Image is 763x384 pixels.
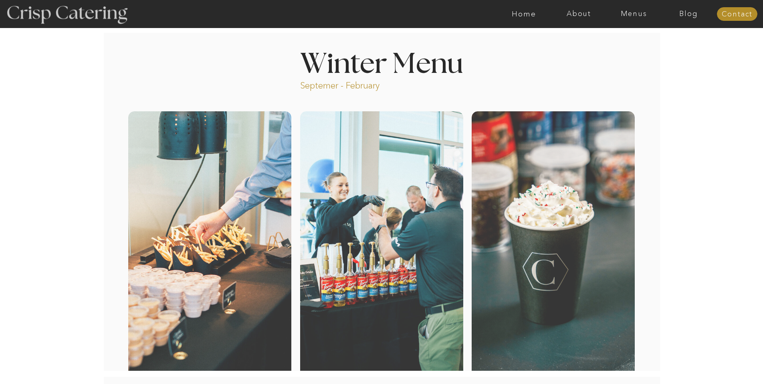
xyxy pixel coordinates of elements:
a: Contact [717,10,757,18]
a: Home [497,10,551,18]
h1: Winter Menu [270,50,493,74]
p: Septemer - February [300,80,410,89]
a: Blog [661,10,716,18]
a: Menus [606,10,661,18]
a: About [551,10,606,18]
